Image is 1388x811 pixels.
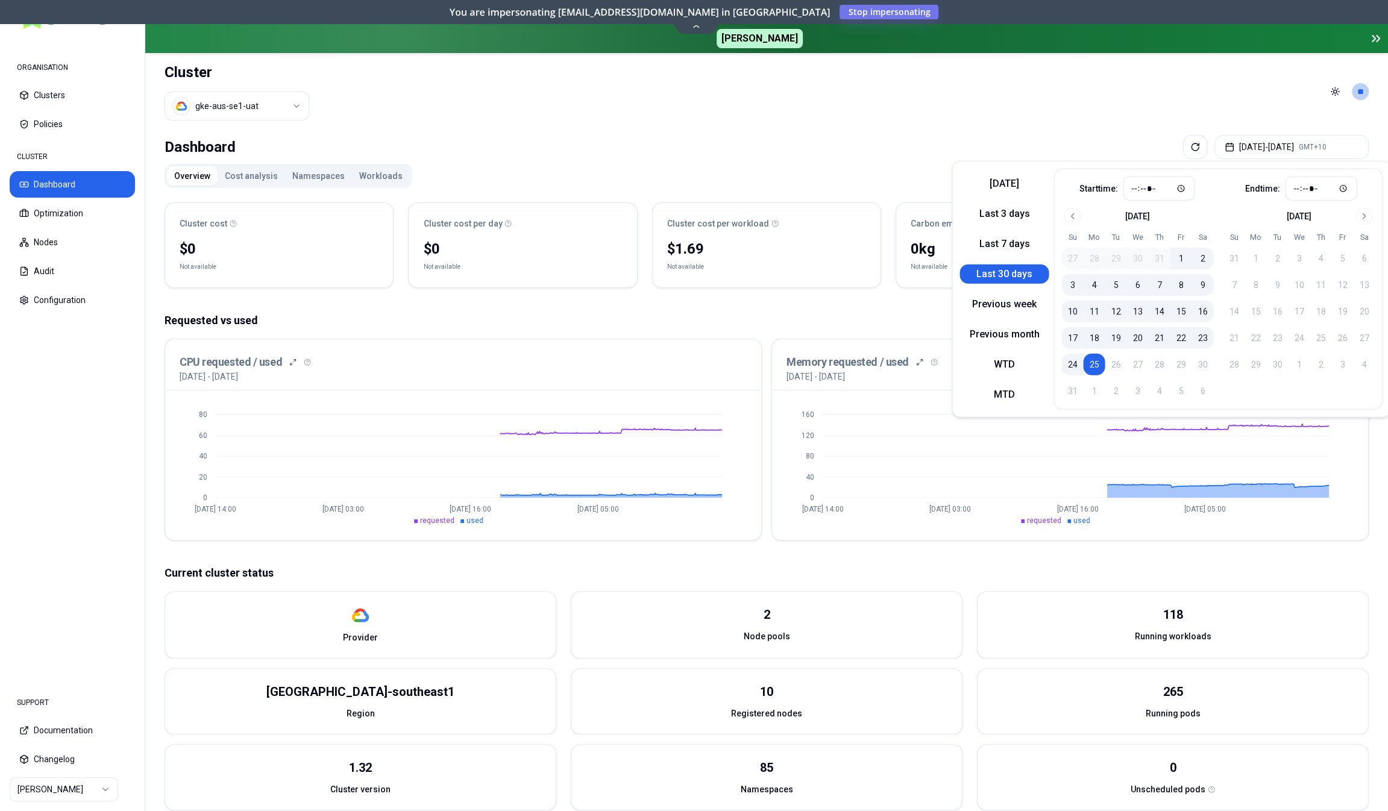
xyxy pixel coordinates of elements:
[929,504,971,513] tspan: [DATE] 03:00
[180,261,216,273] div: Not available
[1192,301,1213,322] button: 16
[1299,142,1327,152] span: GMT+10
[959,265,1049,284] button: Last 30 days
[351,606,369,624] div: gcp
[1192,274,1213,296] button: 9
[911,218,1110,230] div: Carbon emission
[165,135,236,159] div: Dashboard
[10,690,135,715] div: SUPPORT
[744,630,790,642] span: Node pools
[1125,210,1150,222] div: [DATE]
[1148,274,1170,296] button: 7
[959,385,1049,404] button: MTD
[423,261,460,273] div: Not available
[731,707,802,719] span: Registered nodes
[802,431,814,440] tspan: 120
[1083,354,1105,375] button: 25
[1083,248,1105,269] button: 28
[420,516,454,525] span: requested
[1214,135,1369,159] button: [DATE]-[DATE]GMT+10
[450,504,491,513] tspan: [DATE] 16:00
[760,759,773,776] div: 85
[1083,274,1105,296] button: 4
[1135,630,1211,642] span: Running workloads
[266,683,454,700] div: australia-southeast1
[810,493,814,502] tspan: 0
[1192,327,1213,349] button: 23
[203,493,207,502] tspan: 0
[10,171,135,198] button: Dashboard
[1170,232,1192,243] th: Friday
[1083,327,1105,349] button: 18
[1310,232,1331,243] th: Thursday
[352,166,410,186] button: Workloads
[802,504,843,513] tspan: [DATE] 14:00
[1148,301,1170,322] button: 14
[1170,327,1192,349] button: 22
[466,516,483,525] span: used
[806,452,814,460] tspan: 80
[959,174,1049,193] button: [DATE]
[1126,232,1148,243] th: Wednesday
[1163,606,1183,623] div: 118
[1105,248,1126,269] button: 29
[10,111,135,137] button: Policies
[195,504,236,513] tspan: [DATE] 14:00
[787,371,845,383] p: [DATE] - [DATE]
[1027,516,1061,525] span: requested
[717,29,803,48] span: [PERSON_NAME]
[1061,274,1083,296] button: 3
[1170,759,1176,776] div: 0
[1192,248,1213,269] button: 2
[1146,707,1201,719] span: Running pods
[667,218,866,230] div: Cluster cost per workload
[1061,327,1083,349] button: 17
[1192,232,1213,243] th: Saturday
[165,312,1369,329] p: Requested vs used
[1105,232,1126,243] th: Tuesday
[10,287,135,313] button: Configuration
[806,473,814,481] tspan: 40
[423,218,622,230] div: Cluster cost per day
[1170,274,1192,296] button: 8
[10,746,135,772] button: Changelog
[180,371,238,383] p: [DATE] - [DATE]
[10,145,135,169] div: CLUSTER
[764,606,770,623] div: 2
[343,631,378,643] span: Provider
[760,683,773,700] div: 10
[959,295,1049,314] button: Previous week
[199,431,207,440] tspan: 60
[1245,232,1266,243] th: Monday
[1061,232,1083,243] th: Sunday
[10,258,135,284] button: Audit
[1148,327,1170,349] button: 21
[330,783,391,795] span: Cluster version
[1083,301,1105,322] button: 11
[1355,208,1372,225] button: Go to next month
[959,355,1049,374] button: WTD
[322,504,364,513] tspan: [DATE] 03:00
[165,565,1369,581] p: Current cluster status
[1105,327,1126,349] button: 19
[959,325,1049,344] button: Previous month
[1079,184,1118,193] label: Start time:
[1288,232,1310,243] th: Wednesday
[1287,210,1311,222] div: [DATE]
[1223,232,1245,243] th: Sunday
[1131,783,1205,795] span: Unscheduled pods
[1126,301,1148,322] button: 13
[667,261,704,273] div: Not available
[1245,184,1280,193] label: End time:
[165,63,309,82] h1: Cluster
[1266,232,1288,243] th: Tuesday
[165,92,309,121] button: Select a value
[285,166,352,186] button: Namespaces
[1163,683,1183,700] div: 265
[1105,274,1126,296] button: 5
[1105,301,1126,322] button: 12
[802,410,814,419] tspan: 160
[180,218,378,230] div: Cluster cost
[199,473,207,481] tspan: 20
[1064,208,1081,225] button: Go to previous month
